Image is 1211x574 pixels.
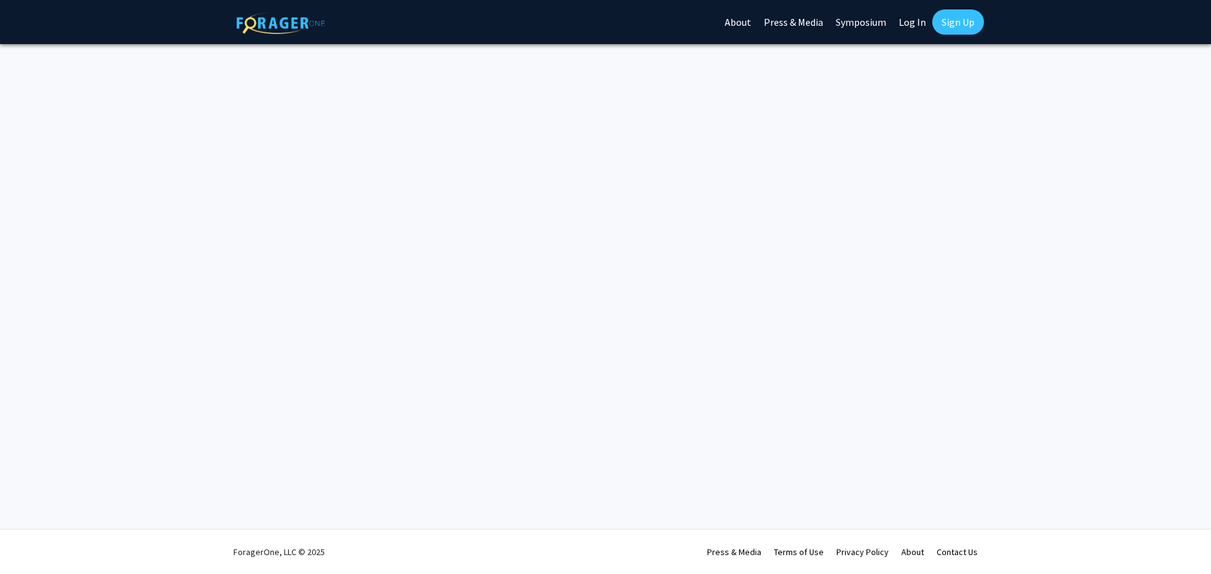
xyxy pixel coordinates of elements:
div: ForagerOne, LLC © 2025 [233,530,325,574]
a: Terms of Use [774,546,824,558]
a: Contact Us [937,546,978,558]
a: Sign Up [932,9,984,35]
a: Privacy Policy [836,546,889,558]
a: About [901,546,924,558]
a: Press & Media [707,546,761,558]
img: ForagerOne Logo [237,12,325,34]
